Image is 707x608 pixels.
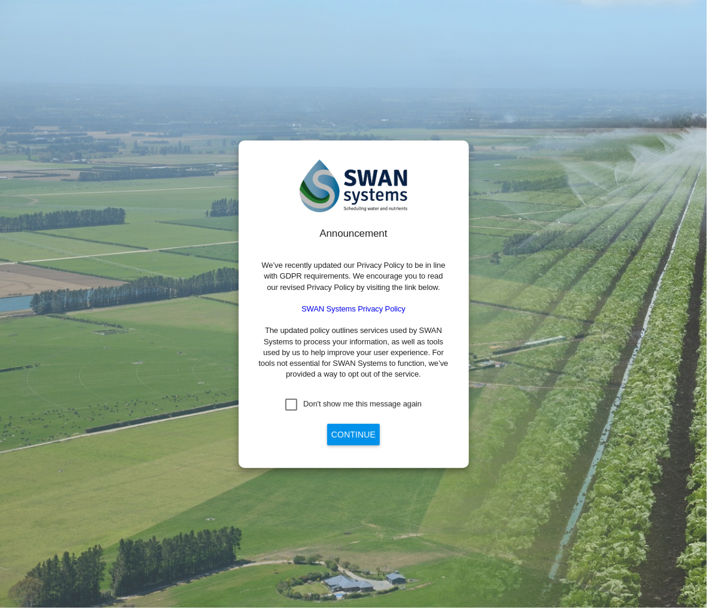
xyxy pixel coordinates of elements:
img: SWAN-Landscape-Logo-Colour.png [300,160,407,213]
span: We’ve recently updated our Privacy Policy to be in line with GDPR requirements. We encourage you ... [261,261,445,291]
a: SWAN Systems Privacy Policy [301,304,406,313]
md-checkbox: Don't show me this message again [285,399,422,411]
button: Continue [327,424,380,445]
div: Don't show me this message again [303,399,422,410]
span: The updated policy outlines services used by SWAN Systems to process your information, as well as... [259,326,449,378]
div: Announcement [258,227,450,241]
